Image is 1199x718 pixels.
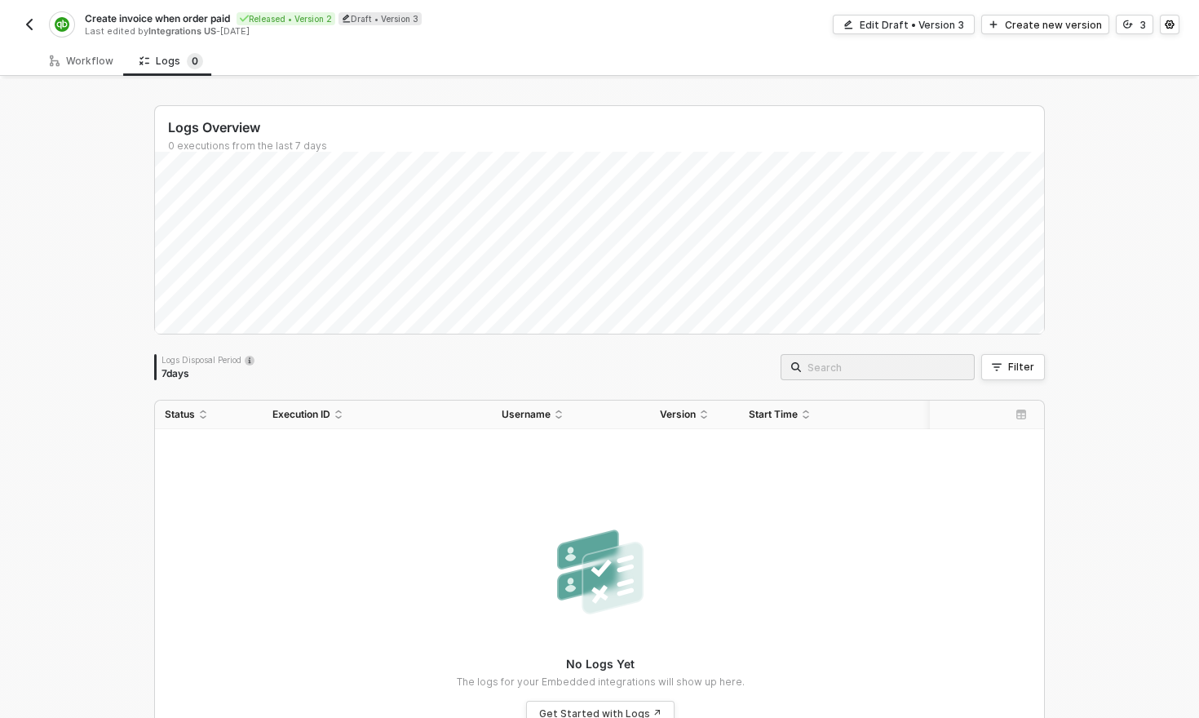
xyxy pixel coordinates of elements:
span: icon-settings [1165,20,1175,29]
sup: 0 [187,53,203,69]
span: Username [502,408,551,421]
span: Execution ID [272,408,330,421]
div: Logs Disposal Period [161,354,254,366]
button: 3 [1116,15,1153,34]
img: nologs [547,521,653,627]
span: icon-versioning [1123,20,1133,29]
div: Released • Version 2 [237,12,335,25]
span: Version [660,408,696,421]
div: Logs Overview [168,119,1044,136]
img: back [23,18,36,31]
div: Filter [1008,361,1034,374]
div: Workflow [50,55,113,68]
button: Edit Draft • Version 3 [833,15,975,34]
img: integration-icon [55,17,69,32]
span: Start Time [749,408,798,421]
div: 0 executions from the last 7 days [168,140,1044,153]
div: Last edited by - [DATE] [85,25,598,38]
p: No Logs Yet [566,656,635,672]
span: Create invoice when order paid [85,11,230,25]
button: Create new version [981,15,1109,34]
th: Status [155,401,263,429]
div: Edit Draft • Version 3 [860,18,964,32]
span: Integrations US [148,25,216,37]
p: The logs for your Embedded integrations will show up here. [457,676,745,689]
span: icon-edit [843,20,853,29]
div: 3 [1139,18,1146,32]
span: icon-edit [342,14,351,23]
th: Start Time [739,401,930,429]
input: Search [807,358,964,376]
th: Version [650,401,739,429]
div: Logs [139,53,203,69]
th: Execution ID [263,401,491,429]
button: back [20,15,39,34]
div: 7 days [161,367,254,380]
div: Draft • Version 3 [338,12,422,25]
span: Status [165,408,195,421]
th: Username [492,401,651,429]
span: icon-play [989,20,998,29]
button: Filter [981,354,1045,380]
div: Create new version [1005,18,1102,32]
